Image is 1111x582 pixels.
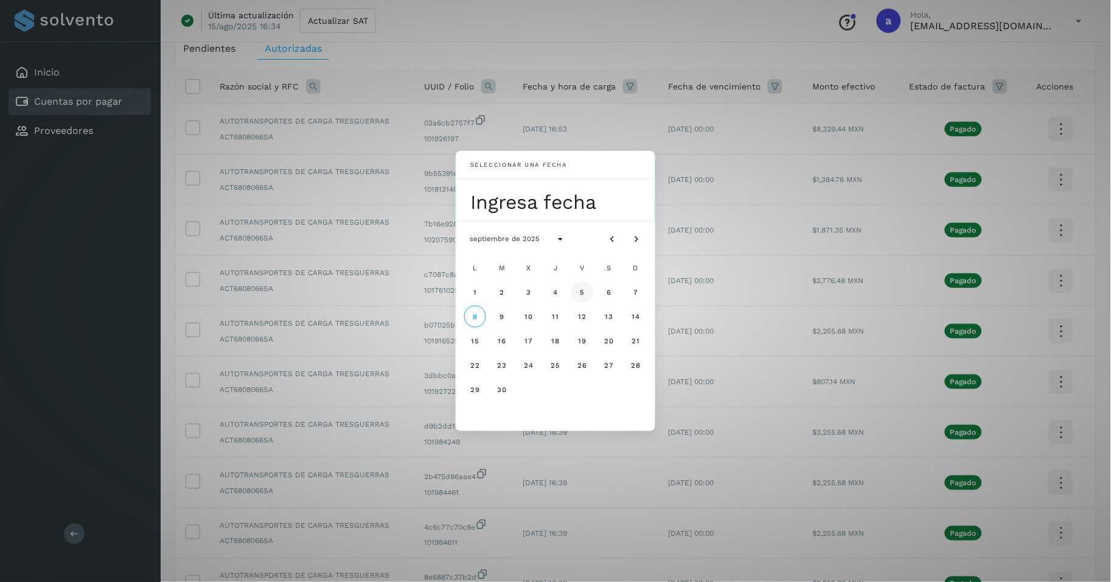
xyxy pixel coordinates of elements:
div: J [543,256,568,280]
span: 22 [470,361,480,370]
button: miércoles, 17 de septiembre de 2025 [518,330,540,352]
button: lunes, 15 de septiembre de 2025 [464,330,486,352]
button: Mes anterior [602,228,624,250]
div: D [624,256,648,280]
div: X [517,256,541,280]
button: miércoles, 10 de septiembre de 2025 [518,306,540,328]
div: Seleccionar una fecha [470,161,567,170]
div: L [463,256,487,280]
span: 23 [496,361,507,370]
span: 28 [630,361,641,370]
button: martes, 16 de septiembre de 2025 [491,330,513,352]
span: 20 [604,337,614,345]
span: 25 [550,361,560,370]
button: jueves, 18 de septiembre de 2025 [545,330,566,352]
div: V [570,256,594,280]
span: 16 [497,337,506,345]
div: S [597,256,621,280]
button: Mes siguiente [626,228,648,250]
span: 19 [577,337,587,345]
span: 9 [499,312,504,321]
span: 2 [499,288,504,296]
span: 6 [606,288,611,296]
button: septiembre de 2025 [459,228,549,250]
button: sábado, 13 de septiembre de 2025 [598,306,620,328]
span: 13 [604,312,613,321]
button: domingo, 28 de septiembre de 2025 [625,354,647,376]
button: sábado, 20 de septiembre de 2025 [598,330,620,352]
button: jueves, 4 de septiembre de 2025 [545,281,566,303]
span: 26 [577,361,587,370]
span: 11 [551,312,559,321]
button: viernes, 12 de septiembre de 2025 [571,306,593,328]
button: sábado, 6 de septiembre de 2025 [598,281,620,303]
button: Seleccionar año [549,228,571,250]
button: viernes, 26 de septiembre de 2025 [571,354,593,376]
span: 5 [579,288,585,296]
span: 8 [472,312,478,321]
span: 14 [631,312,640,321]
span: 3 [526,288,531,296]
div: Ingresa fecha [470,190,648,214]
button: sábado, 27 de septiembre de 2025 [598,354,620,376]
button: Hoy, lunes, 8 de septiembre de 2025 [464,306,486,328]
span: septiembre de 2025 [469,234,540,243]
div: M [490,256,514,280]
button: domingo, 21 de septiembre de 2025 [625,330,647,352]
button: lunes, 29 de septiembre de 2025 [464,379,486,401]
button: viernes, 19 de septiembre de 2025 [571,330,593,352]
button: martes, 2 de septiembre de 2025 [491,281,513,303]
span: 1 [473,288,477,296]
button: domingo, 7 de septiembre de 2025 [625,281,647,303]
span: 18 [551,337,560,345]
span: 24 [523,361,534,370]
span: 4 [552,288,558,296]
button: lunes, 22 de septiembre de 2025 [464,354,486,376]
button: jueves, 11 de septiembre de 2025 [545,306,566,328]
button: miércoles, 3 de septiembre de 2025 [518,281,540,303]
button: martes, 30 de septiembre de 2025 [491,379,513,401]
span: 17 [524,337,533,345]
span: 29 [470,385,480,394]
span: 21 [631,337,640,345]
span: 15 [470,337,479,345]
button: jueves, 25 de septiembre de 2025 [545,354,566,376]
span: 12 [577,312,587,321]
span: 10 [524,312,533,321]
button: martes, 23 de septiembre de 2025 [491,354,513,376]
button: miércoles, 24 de septiembre de 2025 [518,354,540,376]
button: domingo, 14 de septiembre de 2025 [625,306,647,328]
span: 30 [496,385,507,394]
button: viernes, 5 de septiembre de 2025 [571,281,593,303]
button: lunes, 1 de septiembre de 2025 [464,281,486,303]
button: martes, 9 de septiembre de 2025 [491,306,513,328]
span: 27 [604,361,614,370]
span: 7 [633,288,638,296]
